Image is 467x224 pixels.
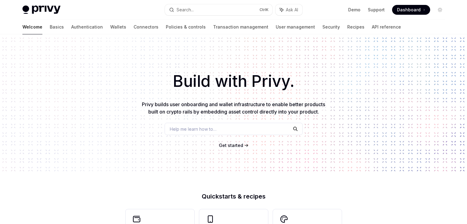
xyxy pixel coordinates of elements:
[368,7,385,13] a: Support
[276,20,315,34] a: User management
[134,20,158,34] a: Connectors
[219,143,243,148] span: Get started
[165,4,272,15] button: Search...CtrlK
[10,69,457,93] h1: Build with Privy.
[22,20,42,34] a: Welcome
[166,20,206,34] a: Policies & controls
[170,126,216,132] span: Help me learn how to…
[347,20,364,34] a: Recipes
[259,7,269,12] span: Ctrl K
[126,193,342,199] h2: Quickstarts & recipes
[348,7,360,13] a: Demo
[219,142,243,149] a: Get started
[275,4,302,15] button: Ask AI
[110,20,126,34] a: Wallets
[435,5,445,15] button: Toggle dark mode
[397,7,421,13] span: Dashboard
[392,5,430,15] a: Dashboard
[286,7,298,13] span: Ask AI
[50,20,64,34] a: Basics
[22,6,60,14] img: light logo
[142,101,325,115] span: Privy builds user onboarding and wallet infrastructure to enable better products built on crypto ...
[372,20,401,34] a: API reference
[177,6,194,14] div: Search...
[213,20,268,34] a: Transaction management
[322,20,340,34] a: Security
[71,20,103,34] a: Authentication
